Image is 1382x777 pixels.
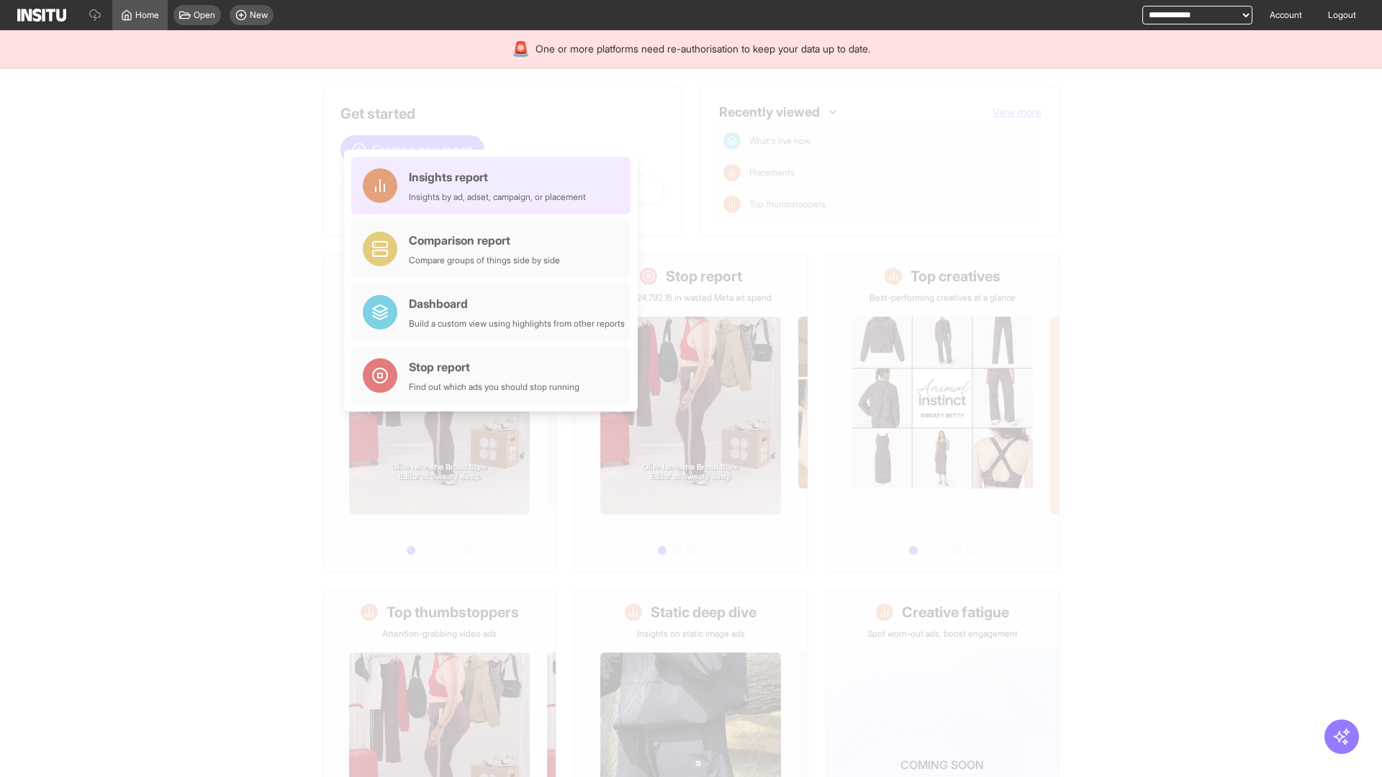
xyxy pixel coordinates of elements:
[409,255,560,266] div: Compare groups of things side by side
[512,39,530,59] div: 🚨
[17,9,66,22] img: Logo
[536,42,870,56] span: One or more platforms need re-authorisation to keep your data up to date.
[409,168,586,186] div: Insights report
[409,358,579,376] div: Stop report
[409,381,579,393] div: Find out which ads you should stop running
[409,232,560,249] div: Comparison report
[409,318,625,330] div: Build a custom view using highlights from other reports
[409,295,625,312] div: Dashboard
[409,191,586,203] div: Insights by ad, adset, campaign, or placement
[194,9,215,21] span: Open
[135,9,159,21] span: Home
[250,9,268,21] span: New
